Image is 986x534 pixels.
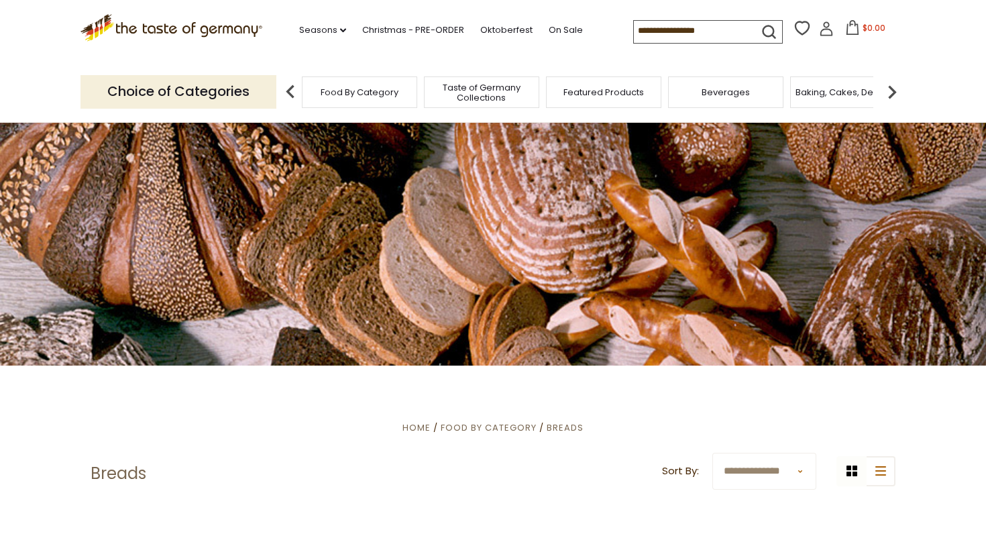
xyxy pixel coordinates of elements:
h1: Breads [91,464,146,484]
a: Oktoberfest [480,23,533,38]
button: $0.00 [836,20,893,40]
a: Food By Category [441,421,537,434]
a: Breads [547,421,584,434]
a: Food By Category [321,87,398,97]
span: $0.00 [863,22,885,34]
img: next arrow [879,78,906,105]
a: Christmas - PRE-ORDER [362,23,464,38]
a: Featured Products [563,87,644,97]
a: Baking, Cakes, Desserts [796,87,899,97]
a: Beverages [702,87,750,97]
img: previous arrow [277,78,304,105]
a: Home [402,421,431,434]
p: Choice of Categories [80,75,276,108]
a: Seasons [299,23,346,38]
a: On Sale [549,23,583,38]
a: Taste of Germany Collections [428,83,535,103]
label: Sort By: [662,463,699,480]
